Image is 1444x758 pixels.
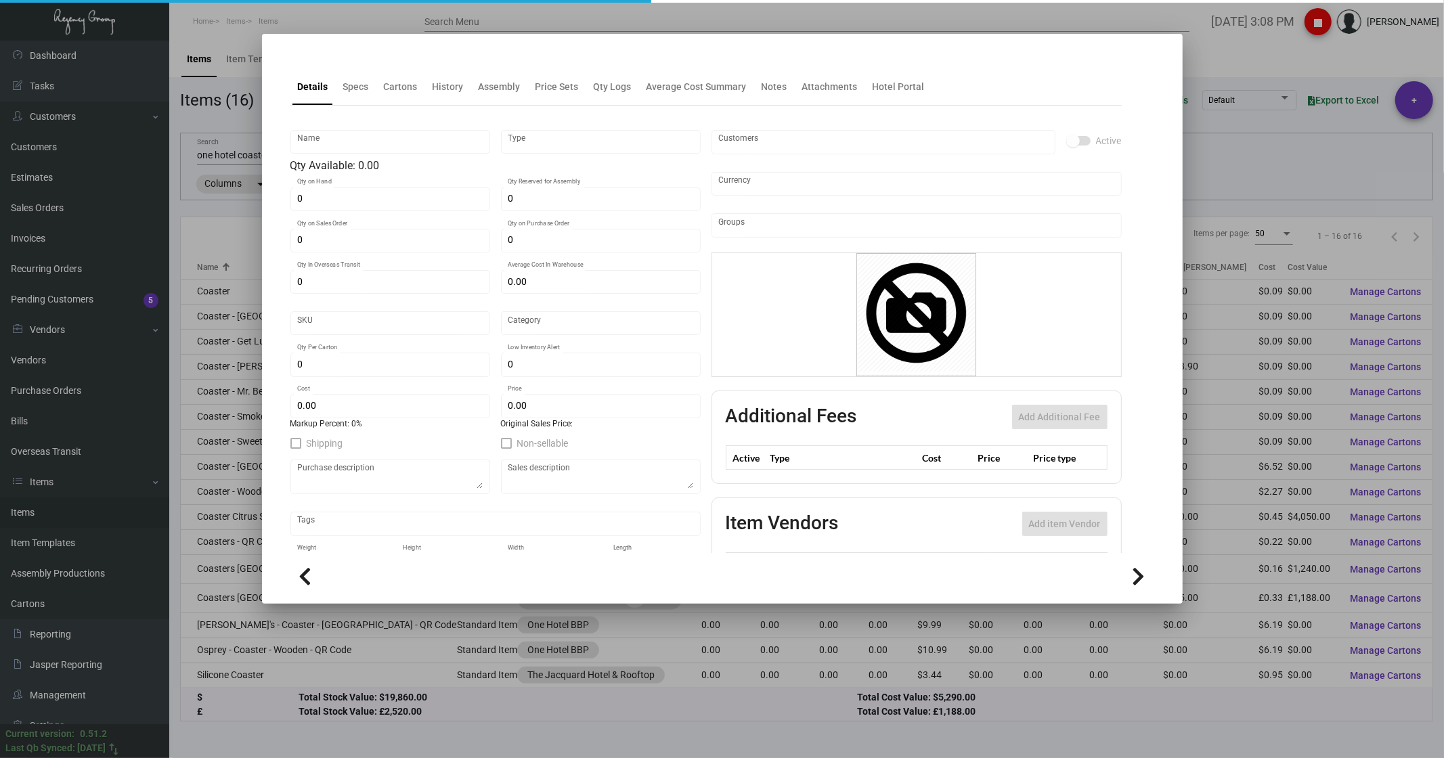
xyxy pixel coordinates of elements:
[594,80,632,94] div: Qty Logs
[384,80,418,94] div: Cartons
[919,446,974,470] th: Cost
[718,220,1114,231] input: Add new..
[718,137,1048,148] input: Add new..
[873,80,925,94] div: Hotel Portal
[647,80,747,94] div: Average Cost Summary
[433,80,464,94] div: History
[802,80,858,94] div: Attachments
[1029,518,1101,529] span: Add item Vendor
[762,80,787,94] div: Notes
[343,80,369,94] div: Specs
[290,158,701,174] div: Qty Available: 0.00
[767,446,919,470] th: Type
[1096,133,1122,149] span: Active
[783,553,991,577] th: Vendor
[1019,411,1101,422] span: Add Additional Fee
[298,80,328,94] div: Details
[5,727,74,741] div: Current version:
[307,435,343,451] span: Shipping
[726,512,839,536] h2: Item Vendors
[726,446,767,470] th: Active
[479,80,521,94] div: Assembly
[1022,512,1108,536] button: Add item Vendor
[5,741,106,755] div: Last Qb Synced: [DATE]
[80,727,107,741] div: 0.51.2
[726,553,783,577] th: Preffered
[991,553,1107,577] th: SKU
[517,435,569,451] span: Non-sellable
[535,80,579,94] div: Price Sets
[1030,446,1091,470] th: Price type
[726,405,857,429] h2: Additional Fees
[1012,405,1108,429] button: Add Additional Fee
[974,446,1030,470] th: Price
